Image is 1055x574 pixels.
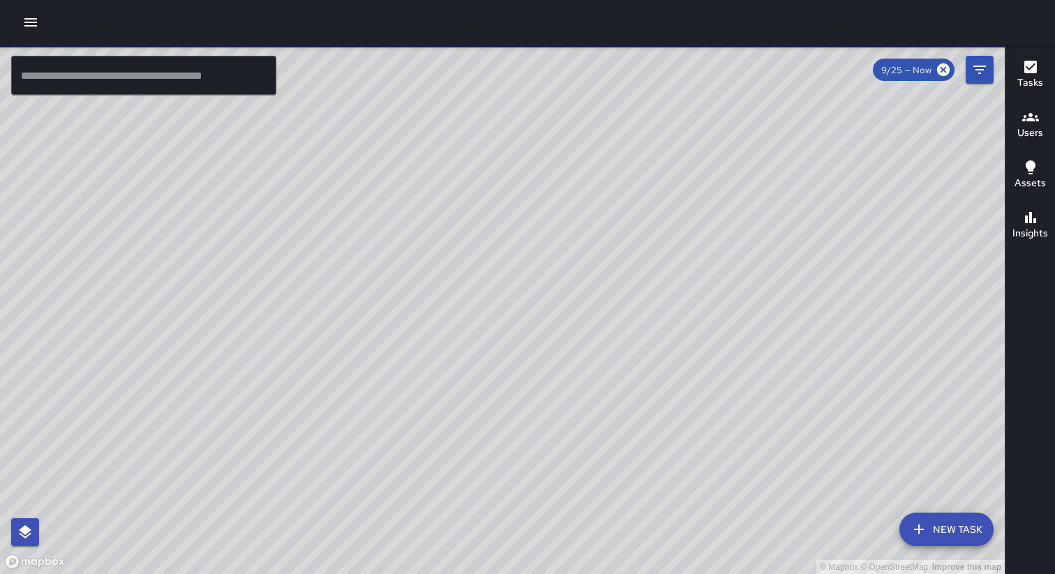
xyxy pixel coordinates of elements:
[873,59,955,81] div: 9/25 — Now
[1017,126,1043,141] h6: Users
[1017,75,1043,91] h6: Tasks
[1015,176,1046,191] h6: Assets
[1005,201,1055,251] button: Insights
[1005,50,1055,100] button: Tasks
[1012,226,1048,241] h6: Insights
[873,64,940,76] span: 9/25 — Now
[966,56,994,84] button: Filters
[1005,151,1055,201] button: Assets
[899,513,994,546] button: New Task
[1005,100,1055,151] button: Users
